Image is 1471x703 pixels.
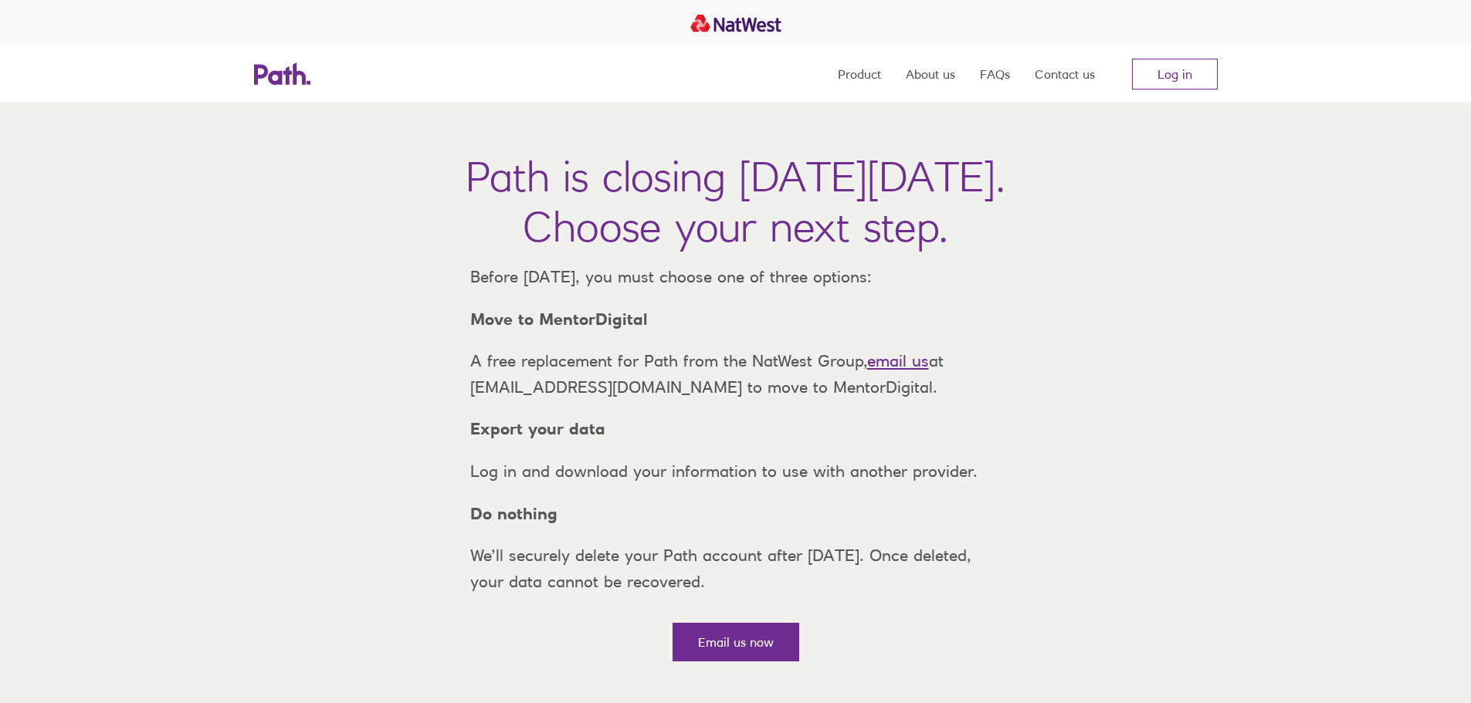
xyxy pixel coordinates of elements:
[470,419,605,438] strong: Export your data
[1035,46,1095,102] a: Contact us
[458,458,1014,485] p: Log in and download your information to use with another provider.
[470,504,558,523] strong: Do nothing
[458,348,1014,400] p: A free replacement for Path from the NatWest Group, at [EMAIL_ADDRESS][DOMAIN_NAME] to move to Me...
[838,46,881,102] a: Product
[466,151,1005,252] h1: Path is closing [DATE][DATE]. Choose your next step.
[470,309,648,329] strong: Move to MentorDigital
[1132,59,1218,90] a: Log in
[906,46,955,102] a: About us
[867,351,929,370] a: email us
[458,264,1014,290] p: Before [DATE], you must choose one of three options:
[980,46,1010,102] a: FAQs
[458,542,1014,594] p: We’ll securely delete your Path account after [DATE]. Once deleted, your data cannot be recovered.
[673,623,799,661] a: Email us now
